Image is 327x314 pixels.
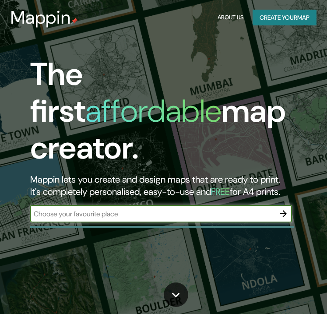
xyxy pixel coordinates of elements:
[215,10,246,26] button: About Us
[30,173,292,198] h2: Mappin lets you create and design maps that are ready to print. It's completely personalised, eas...
[211,186,230,198] h5: FREE
[30,209,274,219] input: Choose your favourite place
[71,18,78,25] img: mappin-pin
[253,10,316,26] button: Create yourmap
[11,7,71,28] h3: Mappin
[30,56,292,173] h1: The first map creator.
[85,91,222,131] h1: affordable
